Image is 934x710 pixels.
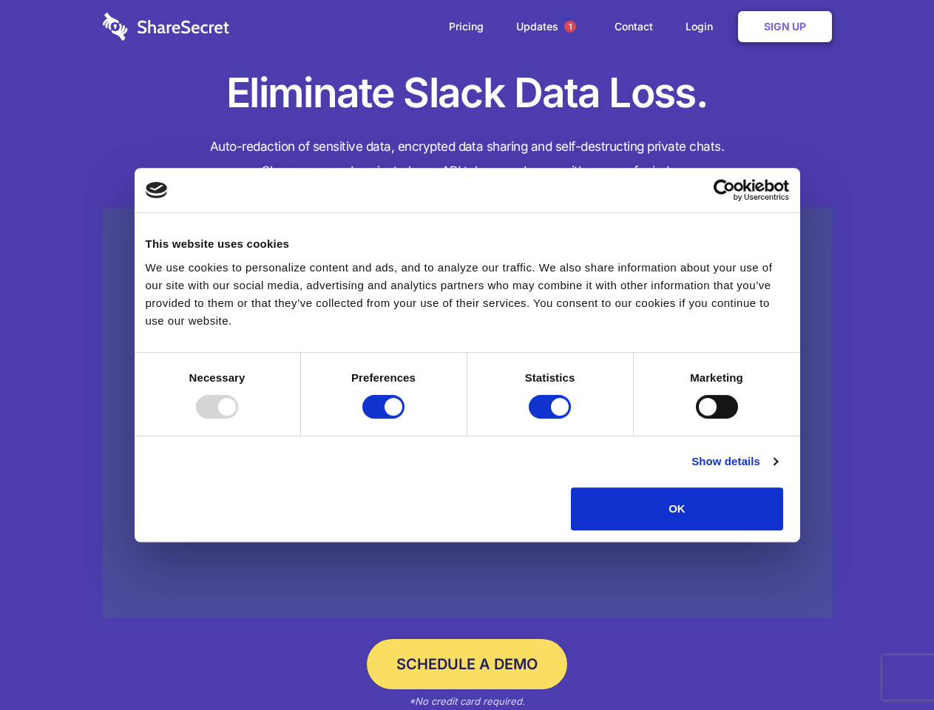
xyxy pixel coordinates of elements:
button: OK [571,487,783,530]
a: Wistia video thumbnail [103,209,832,619]
a: Pricing [434,4,498,50]
a: Contact [600,4,668,50]
a: Show details [691,453,777,470]
strong: Statistics [525,371,575,384]
strong: Necessary [189,371,246,384]
h4: Auto-redaction of sensitive data, encrypted data sharing and self-destructing private chats. Shar... [103,135,832,183]
strong: Marketing [690,371,743,384]
a: Usercentrics Cookiebot - opens in a new window [660,179,789,201]
a: Login [671,4,735,50]
h1: Eliminate Slack Data Loss. [103,67,832,120]
em: *No credit card required. [409,695,525,707]
img: logo-wordmark-white-trans-d4663122ce5f474addd5e946df7df03e33cb6a1c49d2221995e7729f52c070b2.svg [103,13,229,41]
div: This website uses cookies [146,235,789,253]
span: 1 [564,21,576,33]
a: Schedule a Demo [367,639,567,689]
a: Sign Up [738,11,832,42]
img: logo [146,182,168,198]
div: We use cookies to personalize content and ads, and to analyze our traffic. We also share informat... [146,259,789,330]
strong: Preferences [351,371,416,384]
